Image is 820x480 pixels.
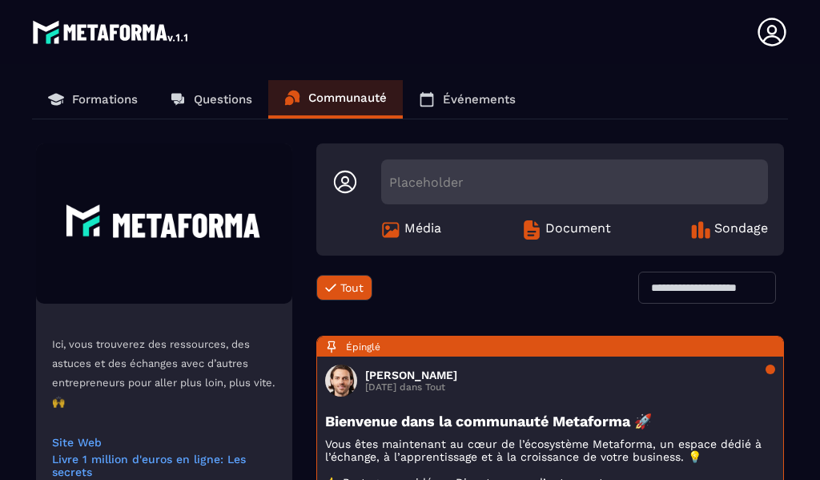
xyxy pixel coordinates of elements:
img: logo [32,16,191,48]
a: Questions [154,80,268,119]
p: [DATE] dans Tout [365,381,457,393]
p: Questions [194,92,252,107]
span: Média [404,220,441,240]
h3: [PERSON_NAME] [365,369,457,381]
p: Communauté [308,91,387,105]
a: Communauté [268,80,403,119]
img: Community background [36,143,292,304]
span: Épinglé [346,341,380,353]
a: Événements [403,80,532,119]
span: Sondage [714,220,768,240]
a: Formations [32,80,154,119]
p: Ici, vous trouverez des ressources, des astuces et des échanges avec d’autres entrepreneurs pour ... [52,335,276,412]
span: Tout [340,281,364,294]
a: Site Web [52,436,276,449]
h3: Bienvenue dans la communauté Metaforma 🚀 [325,413,775,430]
span: Document [545,220,611,240]
p: Événements [443,92,516,107]
a: Livre 1 million d'euros en ligne: Les secrets [52,453,276,478]
p: Formations [72,92,138,107]
div: Placeholder [381,159,768,204]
